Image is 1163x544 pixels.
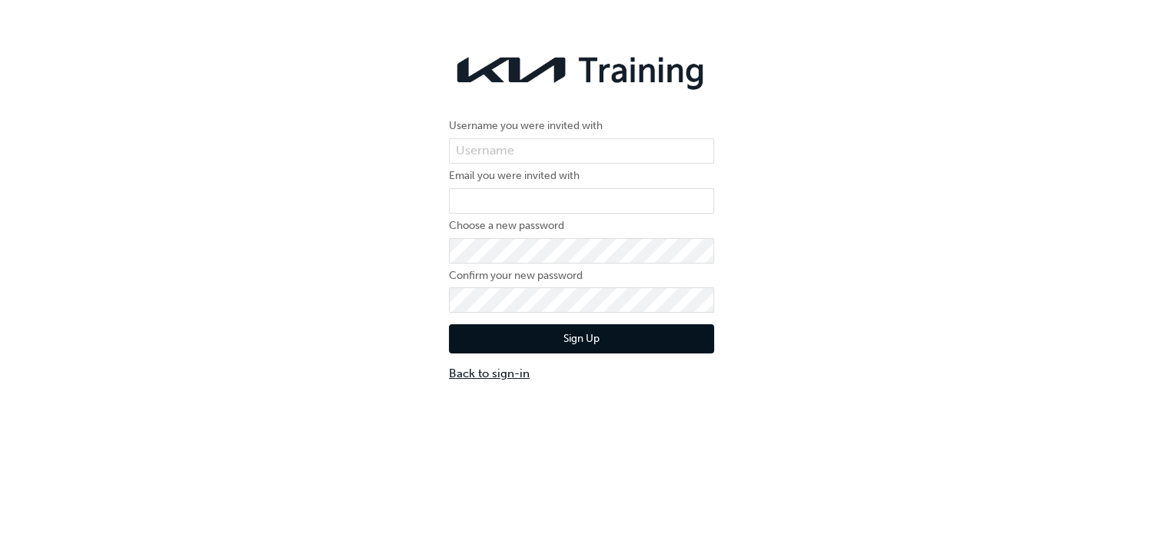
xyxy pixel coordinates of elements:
button: Sign Up [449,324,714,353]
label: Username you were invited with [449,117,714,135]
label: Confirm your new password [449,267,714,285]
a: Back to sign-in [449,365,714,383]
label: Choose a new password [449,217,714,235]
img: kia-training [449,46,714,94]
label: Email you were invited with [449,167,714,185]
input: Username [449,138,714,164]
